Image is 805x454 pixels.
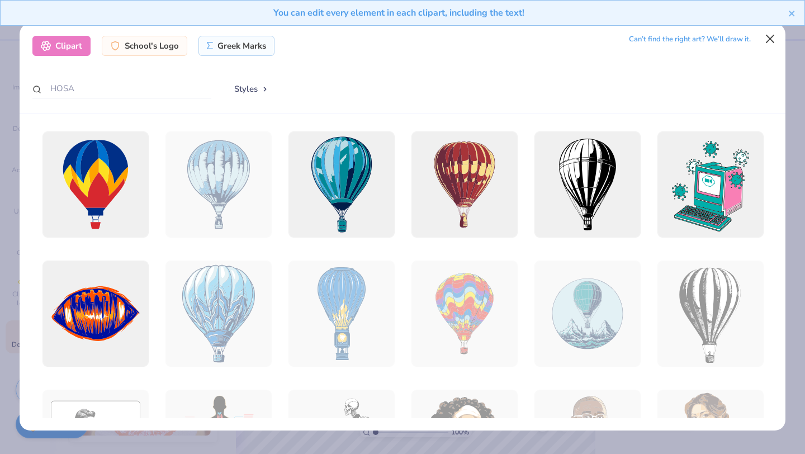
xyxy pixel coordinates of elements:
div: Can’t find the right art? We’ll draw it. [629,30,751,49]
div: School's Logo [102,36,187,56]
div: Greek Marks [198,36,275,56]
button: close [788,6,796,20]
button: Styles [222,78,281,100]
div: You can edit every element in each clipart, including the text! [9,6,788,20]
div: Clipart [32,36,91,56]
button: Close [760,28,781,49]
input: Search by name [32,78,211,99]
